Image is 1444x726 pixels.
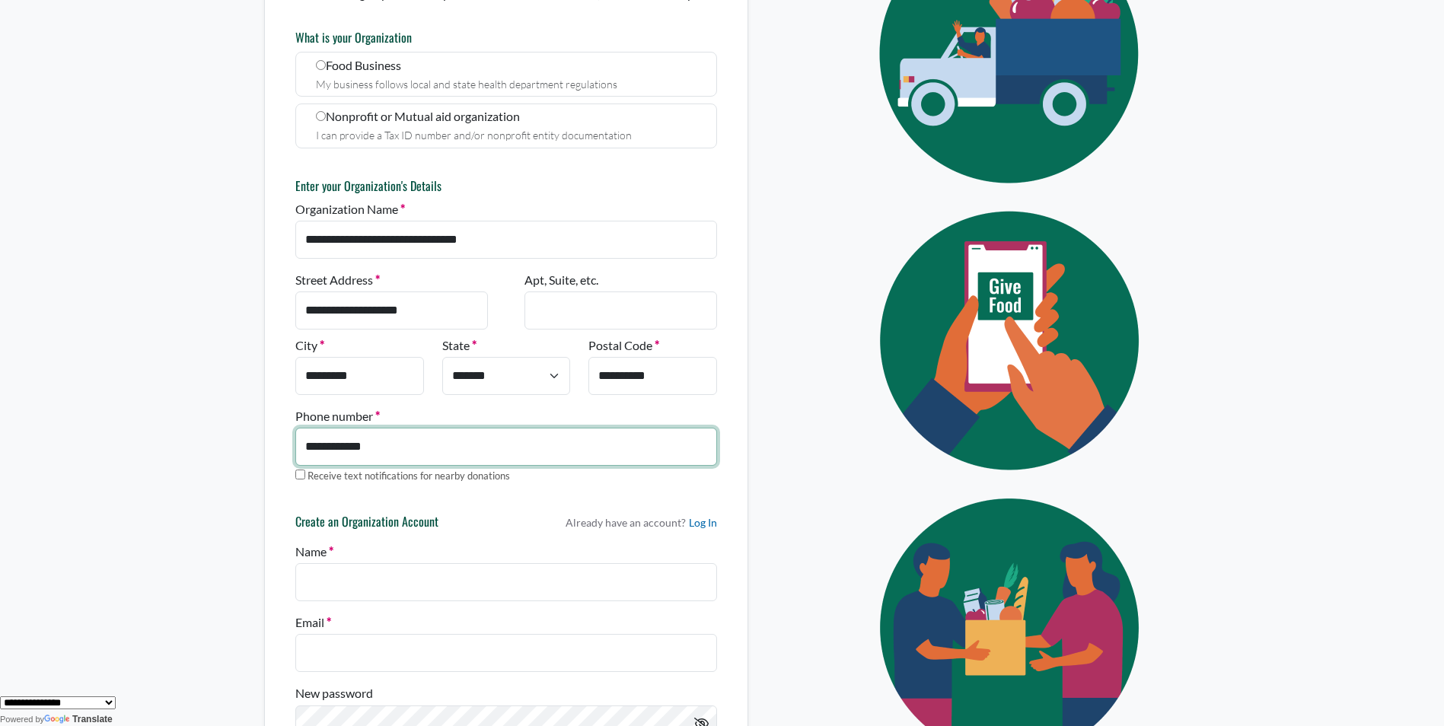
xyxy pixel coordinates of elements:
label: Phone number [295,407,380,425]
small: My business follows local and state health department regulations [316,78,617,91]
h6: Enter your Organization's Details [295,179,717,193]
label: Postal Code [588,336,659,355]
label: Email [295,613,331,632]
input: Nonprofit or Mutual aid organization I can provide a Tax ID number and/or nonprofit entity docume... [316,111,326,121]
small: I can provide a Tax ID number and/or nonprofit entity documentation [316,129,632,142]
input: Food Business My business follows local and state health department regulations [316,60,326,70]
h6: Create an Organization Account [295,514,438,536]
a: Translate [44,714,113,724]
a: Log In [689,514,717,530]
label: State [442,336,477,355]
p: Already have an account? [566,514,717,530]
label: Street Address [295,271,380,289]
label: Receive text notifications for nearby donations [308,469,510,484]
label: Organization Name [295,200,405,218]
label: New password [295,684,373,702]
label: City [295,336,324,355]
h6: What is your Organization [295,30,717,45]
label: Food Business [295,52,717,97]
label: Name [295,543,333,561]
label: Apt, Suite, etc. [524,271,598,289]
img: Google Translate [44,715,72,725]
label: Nonprofit or Mutual aid organization [295,103,717,148]
img: Eye Icon [845,197,1180,484]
